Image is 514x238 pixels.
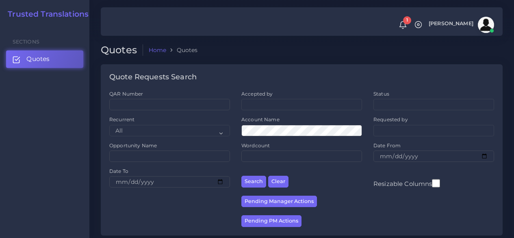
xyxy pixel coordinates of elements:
a: 1 [396,21,410,29]
label: Wordcount [241,142,270,149]
button: Search [241,176,266,188]
span: Quotes [26,55,50,63]
label: Date From [373,142,401,149]
input: Resizable Columns [432,178,440,188]
button: Pending Manager Actions [241,196,317,207]
h4: Quote Requests Search [109,73,197,82]
label: QAR Number [109,90,143,97]
label: Accepted by [241,90,273,97]
img: avatar [478,17,494,33]
label: Resizable Columns [373,178,440,188]
label: Recurrent [109,116,134,123]
label: Opportunity Name [109,142,157,149]
a: [PERSON_NAME]avatar [425,17,497,33]
span: Sections [13,39,39,45]
a: Trusted Translations [2,10,89,19]
li: Quotes [166,46,197,54]
button: Clear [268,176,288,188]
label: Status [373,90,389,97]
h2: Quotes [101,44,143,56]
a: Home [149,46,167,54]
label: Date To [109,168,128,175]
button: Pending PM Actions [241,215,301,227]
a: Quotes [6,50,83,68]
label: Requested by [373,116,408,123]
span: 1 [403,16,411,24]
label: Account Name [241,116,280,123]
span: [PERSON_NAME] [429,21,473,26]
